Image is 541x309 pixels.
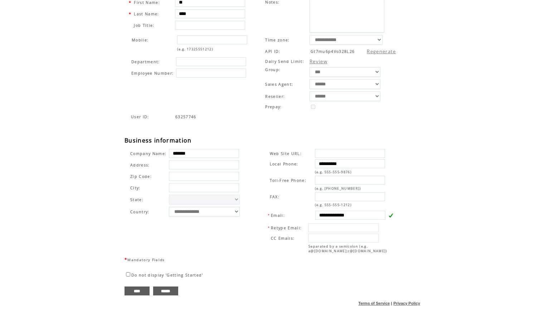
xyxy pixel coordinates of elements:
span: FAX: [270,194,279,199]
span: Separated by a semicolon (e.g. a@[DOMAIN_NAME];c@[DOMAIN_NAME]) [308,244,388,253]
a: Review [310,58,327,65]
span: | [391,301,392,305]
span: (e.g. 555-555-1212) [315,203,352,207]
a: Privacy Policy [393,301,420,305]
span: State: [130,197,166,202]
span: Sales Agent: [265,82,293,87]
span: CC Emails: [271,236,294,241]
span: Email: [271,213,285,218]
span: Job Title: [134,23,154,28]
a: Regenerate [367,48,396,55]
span: Department: [131,59,160,64]
span: Prepay: [265,104,282,109]
span: Country: [130,209,150,214]
span: Company Name: [130,151,166,156]
a: Terms of Service [359,301,390,305]
span: API ID: [265,49,280,54]
span: Mandatory Fields [127,257,165,262]
span: Time zone: [265,38,289,43]
span: Mobile: [132,38,148,43]
img: v.gif [388,213,393,218]
span: Gt7mu6p4Vo328L26 [311,49,355,54]
span: Indicates the agent code for sign up page with sales agent or reseller tracking code [175,114,196,119]
span: Local Phone: [270,161,298,166]
span: City: [130,185,141,190]
span: Indicates the agent code for sign up page with sales agent or reseller tracking code [131,114,149,119]
span: Reseller: [265,94,285,99]
span: Do not display 'Getting Started' [131,273,203,278]
span: (e.g. [PHONE_NUMBER]) [315,186,361,191]
span: Daily Send Limit: [265,59,304,64]
span: (e.g. 17325551212) [177,47,213,51]
span: Toll-Free Phone: [270,178,306,183]
span: Retype Email: [271,225,302,230]
span: Web Site URL: [270,151,302,156]
span: Group: [265,67,281,72]
span: (e.g. 555-555-9876) [315,170,352,174]
span: Business information [125,136,192,144]
span: Address: [130,163,150,168]
span: Employee Number: [131,71,174,76]
span: Last Name: [134,11,159,16]
span: Zip Code: [130,174,152,179]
